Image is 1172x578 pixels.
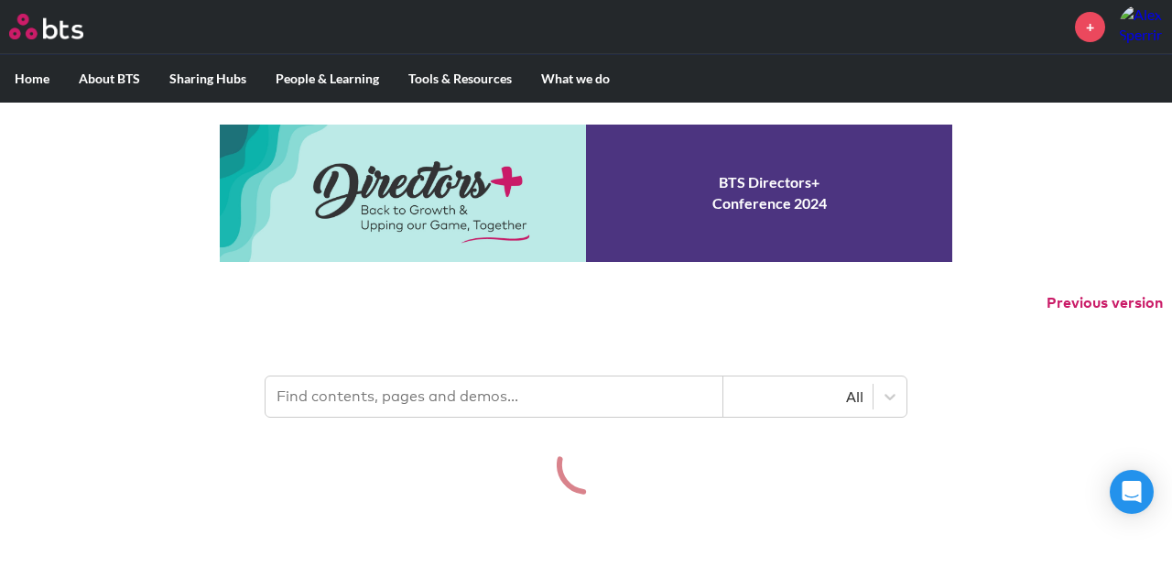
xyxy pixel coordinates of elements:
[64,55,155,103] label: About BTS
[394,55,526,103] label: Tools & Resources
[1119,5,1163,49] a: Profile
[155,55,261,103] label: Sharing Hubs
[732,387,863,407] div: All
[1119,5,1163,49] img: Alex Sperrin
[9,14,83,39] img: BTS Logo
[266,376,723,417] input: Find contents, pages and demos...
[1075,12,1105,42] a: +
[526,55,624,103] label: What we do
[261,55,394,103] label: People & Learning
[220,125,952,262] a: Conference 2024
[1047,293,1163,313] button: Previous version
[9,14,117,39] a: Go home
[1110,470,1154,514] div: Open Intercom Messenger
